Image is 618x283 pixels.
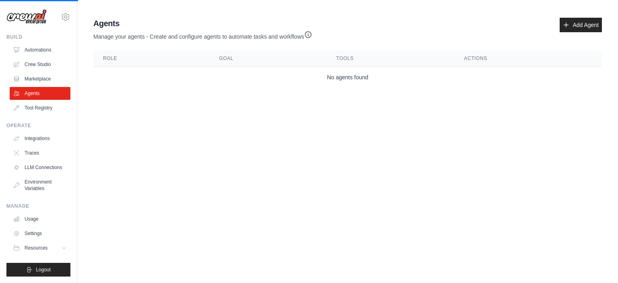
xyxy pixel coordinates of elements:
h2: Agents [93,18,312,29]
div: Build [6,34,70,40]
a: Add Agent [560,18,602,32]
a: Crew Studio [10,58,70,71]
span: Resources [25,245,47,251]
th: Tools [327,50,455,67]
a: Usage [10,213,70,225]
a: Traces [10,147,70,159]
th: Goal [210,50,327,67]
p: Manage your agents - Create and configure agents to automate tasks and workflows [93,29,312,41]
th: Role [93,50,210,67]
span: Logout [36,266,51,273]
a: Settings [10,227,70,240]
a: Agents [10,87,70,100]
a: LLM Connections [10,161,70,174]
div: Operate [6,122,70,129]
button: Logout [6,263,70,277]
th: Actions [454,50,602,67]
button: Resources [10,242,70,254]
img: Logo [6,9,47,25]
a: Tool Registry [10,101,70,114]
a: Marketplace [10,72,70,85]
a: Environment Variables [10,176,70,195]
a: Automations [10,43,70,56]
td: No agents found [93,67,602,88]
a: Integrations [10,132,70,145]
div: Manage [6,203,70,209]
